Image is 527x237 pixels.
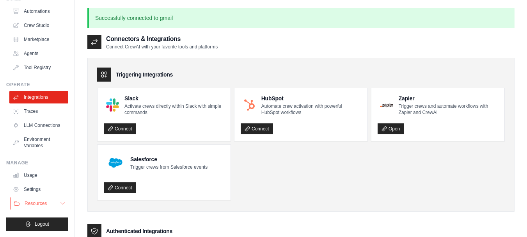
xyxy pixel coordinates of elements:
h3: Authenticated Integrations [106,227,172,235]
h4: Salesforce [130,155,208,163]
img: HubSpot Logo [243,99,256,112]
p: Trigger crews and automate workflows with Zapier and CrewAI [399,103,498,116]
button: Logout [6,217,68,231]
a: Agents [9,47,68,60]
h3: Triggering Integrations [116,71,173,78]
h4: HubSpot [261,94,361,102]
a: LLM Connections [9,119,68,132]
h2: Connectors & Integrations [106,34,218,44]
h4: Zapier [399,94,498,102]
img: Zapier Logo [380,103,393,107]
iframe: Chat Widget [488,200,527,237]
span: Logout [35,221,49,227]
div: Manage [6,160,68,166]
a: Integrations [9,91,68,103]
img: Salesforce Logo [106,153,125,172]
a: Tool Registry [9,61,68,74]
p: Successfully connected to gmail [87,8,515,28]
a: Connect [241,123,273,134]
div: Operate [6,82,68,88]
button: Resources [10,197,69,210]
a: Open [378,123,404,134]
a: Usage [9,169,68,182]
p: Activate crews directly within Slack with simple commands [124,103,224,116]
img: Slack Logo [106,98,119,111]
a: Connect [104,182,136,193]
span: Resources [25,200,47,207]
p: Automate crew activation with powerful HubSpot workflows [261,103,361,116]
a: Settings [9,183,68,196]
a: Crew Studio [9,19,68,32]
p: Trigger crews from Salesforce events [130,164,208,170]
a: Automations [9,5,68,18]
a: Traces [9,105,68,118]
a: Marketplace [9,33,68,46]
a: Connect [104,123,136,134]
p: Connect CrewAI with your favorite tools and platforms [106,44,218,50]
h4: Slack [124,94,224,102]
a: Environment Variables [9,133,68,152]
